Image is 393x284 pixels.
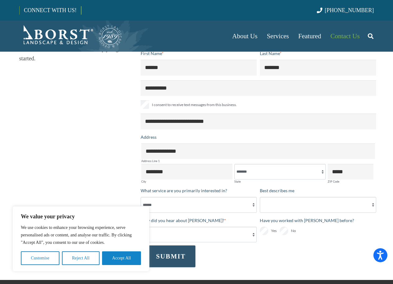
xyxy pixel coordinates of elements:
[21,224,141,246] p: We use cookies to enhance your browsing experience, serve personalised ads or content, and analys...
[141,160,375,162] label: Address Line 1
[364,28,377,44] a: Search
[326,21,364,52] a: Contact Us
[19,24,123,49] a: Borst-Logo
[328,180,373,183] label: ZIP Code
[20,3,81,18] a: CONNECT WITH US!
[260,51,280,56] span: Last Name
[260,60,376,75] input: Last Name*
[271,227,277,235] span: Yes
[262,21,293,52] a: Services
[260,188,294,193] span: Best describes me
[232,32,257,40] span: About Us
[227,21,262,52] a: About Us
[141,227,257,242] select: How did you hear about [PERSON_NAME]?*
[294,21,326,52] a: Featured
[141,218,224,223] span: How did you hear about [PERSON_NAME]?
[62,251,100,265] button: Reject All
[280,227,288,235] input: No
[19,44,135,63] p: Fill out the form below and we’ll help you get started.
[141,134,157,140] span: Address
[298,32,321,40] span: Featured
[317,7,374,13] a: [PHONE_NUMBER]
[21,251,59,265] button: Customise
[102,251,141,265] button: Accept All
[152,101,237,109] span: I consent to receive text messages from this business.
[260,218,354,223] span: Have you worked with [PERSON_NAME] before?
[260,197,376,212] select: Best describes me
[141,60,257,75] input: First Name*
[12,206,149,272] div: We value your privacy
[141,197,257,212] select: What service are you primarily interested in?
[21,213,141,220] p: We value your privacy
[141,188,227,193] span: What service are you primarily interested in?
[147,245,195,267] button: SUBMIT
[325,7,374,13] span: [PHONE_NUMBER]
[291,227,296,235] span: No
[141,100,149,109] input: I consent to receive text messages from this business.
[234,180,326,183] label: State
[330,32,360,40] span: Contact Us
[141,180,233,183] label: City
[267,32,289,40] span: Services
[141,51,162,56] span: First Name
[260,227,268,235] input: Yes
